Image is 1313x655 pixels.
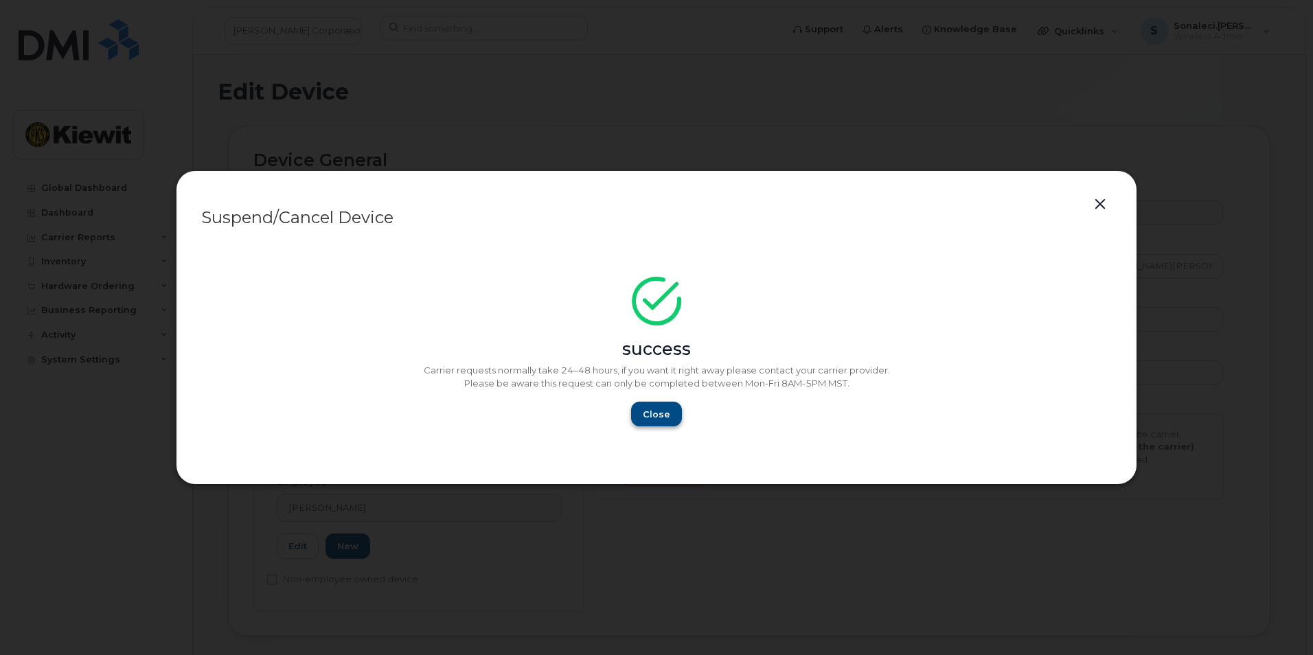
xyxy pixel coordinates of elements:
[201,364,1112,377] p: Carrier requests normally take 24–48 hours, if you want it right away please contact your carrier...
[631,402,682,426] button: Close
[201,209,1112,226] div: Suspend/Cancel Device
[201,377,1112,390] p: Please be aware this request can only be completed between Mon-Fri 8AM-5PM MST.
[1253,595,1303,645] iframe: Messenger Launcher
[643,408,670,421] span: Close
[201,337,1112,362] div: success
